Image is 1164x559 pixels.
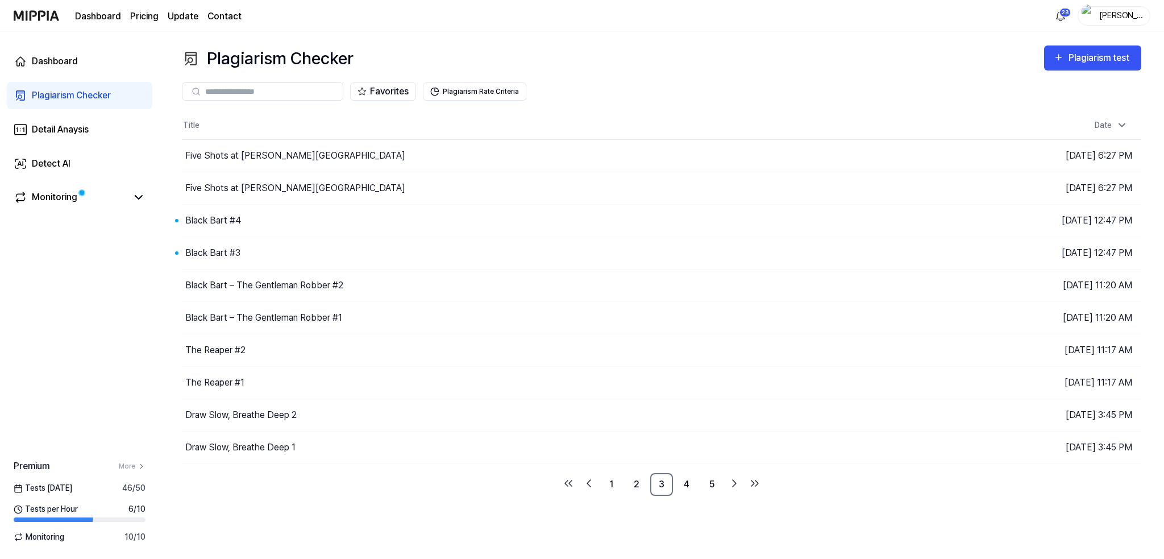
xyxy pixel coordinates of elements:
[122,482,145,494] span: 46 / 50
[128,503,145,515] span: 6 / 10
[32,123,89,136] div: Detail Anaysis
[185,408,297,422] div: Draw Slow, Breathe Deep 2
[185,376,244,390] div: The Reaper #1
[14,503,78,515] span: Tests per Hour
[14,482,72,494] span: Tests [DATE]
[1099,9,1143,22] div: [PERSON_NAME]
[14,531,64,543] span: Monitoring
[650,473,673,496] a: 3
[14,191,127,204] a: Monitoring
[901,172,1141,204] td: [DATE] 6:27 PM
[1069,51,1132,65] div: Plagiarism test
[901,334,1141,366] td: [DATE] 11:17 AM
[600,473,623,496] a: 1
[185,441,296,454] div: Draw Slow, Breathe Deep 1
[7,82,152,109] a: Plagiarism Checker
[901,269,1141,301] td: [DATE] 11:20 AM
[185,343,246,357] div: The Reaper #2
[119,461,145,471] a: More
[901,237,1141,269] td: [DATE] 12:47 PM
[559,474,577,492] a: Go to first page
[182,112,901,139] th: Title
[7,48,152,75] a: Dashboard
[185,246,240,260] div: Black Bart #3
[185,279,343,292] div: Black Bart – The Gentleman Robber #2
[675,473,698,496] a: 4
[185,214,241,227] div: Black Bart #4
[75,10,121,23] a: Dashboard
[32,191,77,204] div: Monitoring
[901,204,1141,237] td: [DATE] 12:47 PM
[901,139,1141,172] td: [DATE] 6:27 PM
[130,10,159,23] button: Pricing
[625,473,648,496] a: 2
[901,301,1141,334] td: [DATE] 11:20 AM
[1082,5,1095,27] img: profile
[182,45,354,71] div: Plagiarism Checker
[185,181,405,195] div: Five Shots at [PERSON_NAME][GEOGRAPHIC_DATA]
[14,459,49,473] span: Premium
[182,473,1141,496] nav: pagination
[32,157,70,171] div: Detect AI
[725,474,743,492] a: Go to next page
[7,116,152,143] a: Detail Anaysis
[901,366,1141,399] td: [DATE] 11:17 AM
[32,89,111,102] div: Plagiarism Checker
[1051,7,1070,25] button: 알림28
[207,10,242,23] a: Contact
[1044,45,1141,71] button: Plagiarism test
[1078,6,1150,26] button: profile[PERSON_NAME]
[168,10,198,23] a: Update
[1090,116,1132,135] div: Date
[350,82,416,101] button: Favorites
[423,82,526,101] button: Plagiarism Rate Criteria
[32,55,78,68] div: Dashboard
[1059,8,1071,17] div: 28
[7,150,152,177] a: Detect AI
[124,531,145,543] span: 10 / 10
[1054,9,1067,23] img: 알림
[185,311,342,325] div: Black Bart – The Gentleman Robber #1
[700,473,723,496] a: 5
[901,399,1141,431] td: [DATE] 3:45 PM
[185,149,405,163] div: Five Shots at [PERSON_NAME][GEOGRAPHIC_DATA]
[746,474,764,492] a: Go to last page
[580,474,598,492] a: Go to previous page
[901,431,1141,463] td: [DATE] 3:45 PM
